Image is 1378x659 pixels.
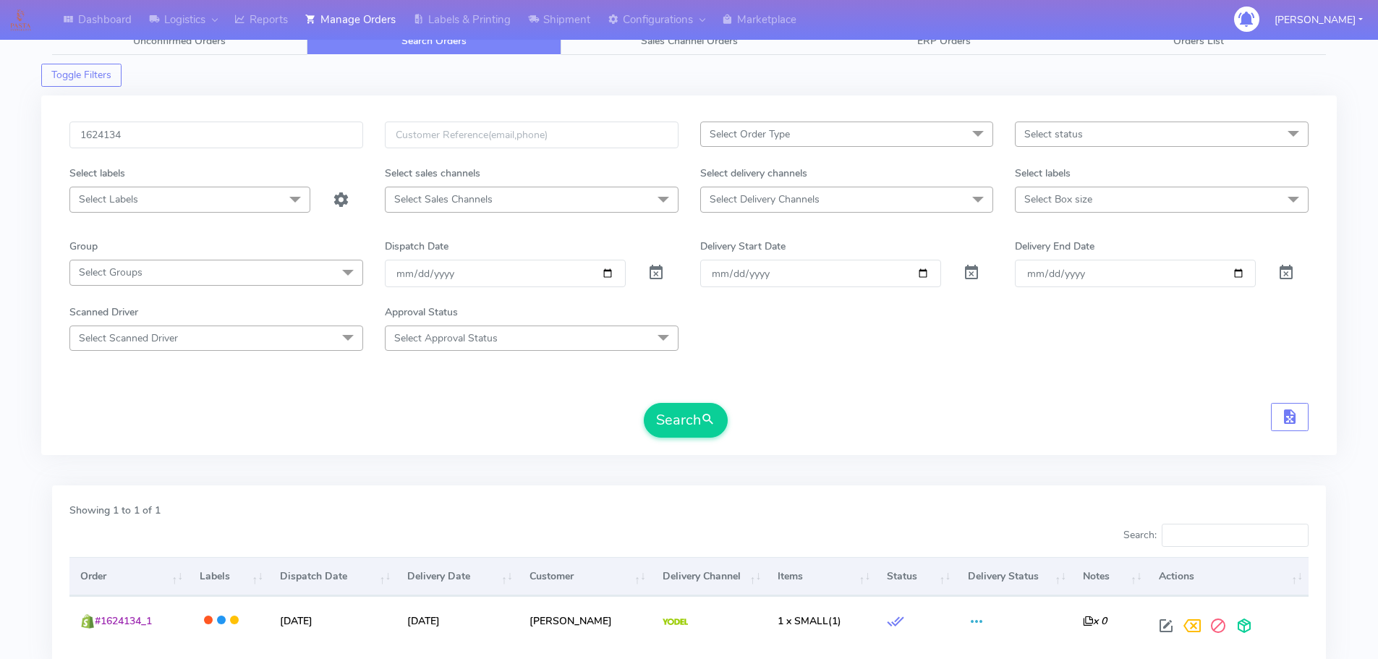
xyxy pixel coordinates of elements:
[1015,166,1071,181] label: Select labels
[917,34,971,48] span: ERP Orders
[710,192,820,206] span: Select Delivery Channels
[189,557,269,596] th: Labels: activate to sort column ascending
[52,27,1326,55] ul: Tabs
[69,166,125,181] label: Select labels
[710,127,790,141] span: Select Order Type
[79,192,138,206] span: Select Labels
[394,331,498,345] span: Select Approval Status
[385,239,448,254] label: Dispatch Date
[269,557,396,596] th: Dispatch Date: activate to sort column ascending
[394,192,493,206] span: Select Sales Channels
[700,166,807,181] label: Select delivery channels
[69,239,98,254] label: Group
[767,557,876,596] th: Items: activate to sort column ascending
[269,596,396,645] td: [DATE]
[1148,557,1309,596] th: Actions: activate to sort column ascending
[1162,524,1309,547] input: Search:
[69,122,363,148] input: Order Id
[1264,5,1374,35] button: [PERSON_NAME]
[956,557,1072,596] th: Delivery Status: activate to sort column ascending
[644,403,728,438] button: Search
[1024,127,1083,141] span: Select status
[778,614,828,628] span: 1 x SMALL
[396,557,519,596] th: Delivery Date: activate to sort column ascending
[69,557,189,596] th: Order: activate to sort column ascending
[641,34,738,48] span: Sales Channel Orders
[519,557,652,596] th: Customer: activate to sort column ascending
[1024,192,1092,206] span: Select Box size
[385,166,480,181] label: Select sales channels
[519,596,652,645] td: [PERSON_NAME]
[1083,614,1107,628] i: x 0
[79,331,178,345] span: Select Scanned Driver
[133,34,226,48] span: Unconfirmed Orders
[385,305,458,320] label: Approval Status
[396,596,519,645] td: [DATE]
[1123,524,1309,547] label: Search:
[95,614,152,628] span: #1624134_1
[1072,557,1148,596] th: Notes: activate to sort column ascending
[401,34,467,48] span: Search Orders
[663,618,688,626] img: Yodel
[1015,239,1094,254] label: Delivery End Date
[41,64,122,87] button: Toggle Filters
[1173,34,1224,48] span: Orders List
[876,557,956,596] th: Status: activate to sort column ascending
[80,614,95,629] img: shopify.png
[69,305,138,320] label: Scanned Driver
[69,503,161,518] label: Showing 1 to 1 of 1
[778,614,841,628] span: (1)
[79,265,143,279] span: Select Groups
[652,557,767,596] th: Delivery Channel: activate to sort column ascending
[385,122,679,148] input: Customer Reference(email,phone)
[700,239,786,254] label: Delivery Start Date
